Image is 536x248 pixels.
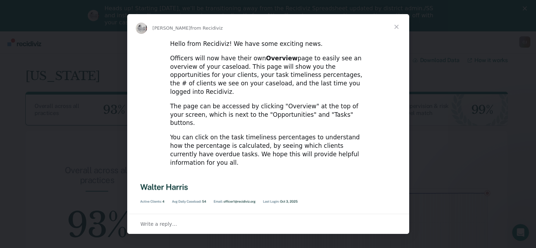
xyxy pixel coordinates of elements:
[202,19,332,26] a: [EMAIL_ADDRESS][DOMAIN_NAME][US_STATE]
[266,55,298,62] b: Overview
[127,214,409,234] div: Open conversation and reply
[141,219,177,229] span: Write a reply…
[136,23,147,34] img: Profile image for Kim
[384,14,409,40] span: Close
[170,133,366,167] div: You can click on the task timeliness percentages to understand how the percentage is calculated, ...
[523,6,530,11] div: Close
[191,25,223,31] span: from Recidiviz
[153,25,191,31] span: [PERSON_NAME]
[170,54,366,96] div: Officers will now have their own page to easily see an overview of your caseload. This page will ...
[170,40,366,48] div: Hello from Recidiviz! We have some exciting news.
[105,5,437,26] div: Heads up! Starting [DATE], we'll be transitioning away from the Recidiviz Spreadsheet updated by ...
[88,10,99,21] img: Profile image for Kim
[170,102,366,127] div: The page can be accessed by clicking "Overview" at the top of your screen, which is next to the "...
